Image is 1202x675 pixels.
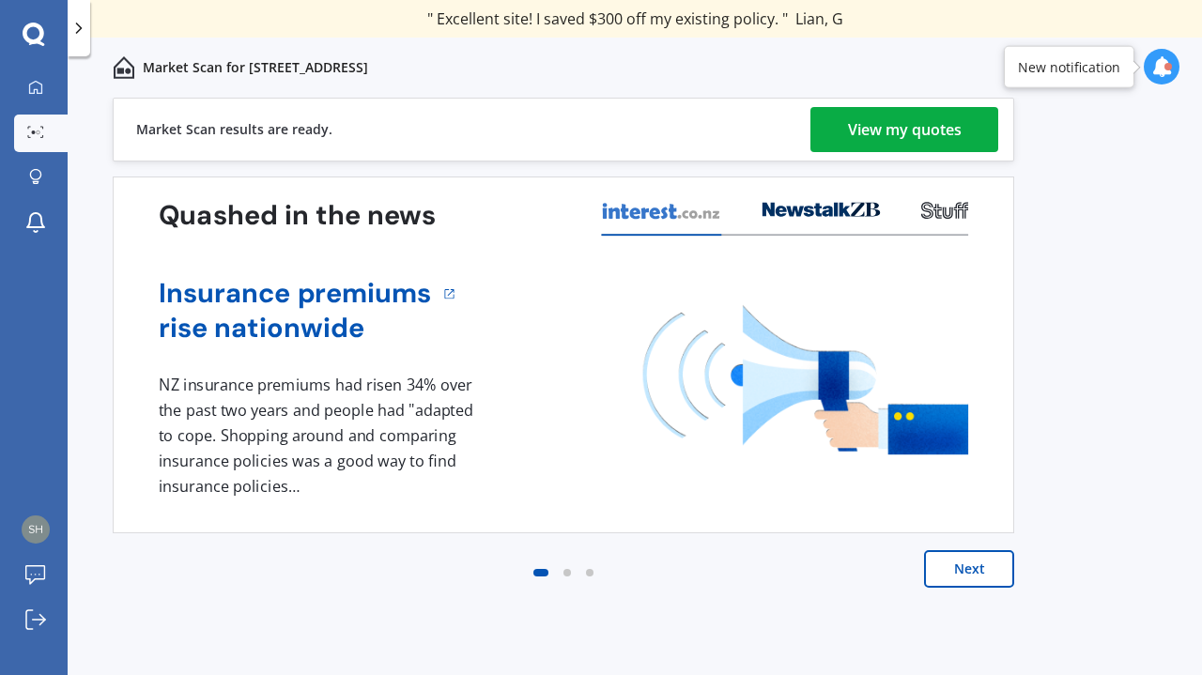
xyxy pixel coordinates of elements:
[113,56,135,79] img: home-and-contents.b802091223b8502ef2dd.svg
[143,58,368,77] p: Market Scan for [STREET_ADDRESS]
[924,550,1014,588] button: Next
[159,373,480,499] div: NZ insurance premiums had risen 34% over the past two years and people had "adapted to cope. Shop...
[810,107,998,152] a: View my quotes
[159,198,436,233] h3: Quashed in the news
[159,276,432,311] a: Insurance premiums
[643,305,968,454] img: media image
[22,515,50,544] img: c30b44be6ce390daf679b1f0e9566d51
[1018,57,1120,76] div: New notification
[159,311,432,345] a: rise nationwide
[848,107,962,152] div: View my quotes
[136,99,332,161] div: Market Scan results are ready.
